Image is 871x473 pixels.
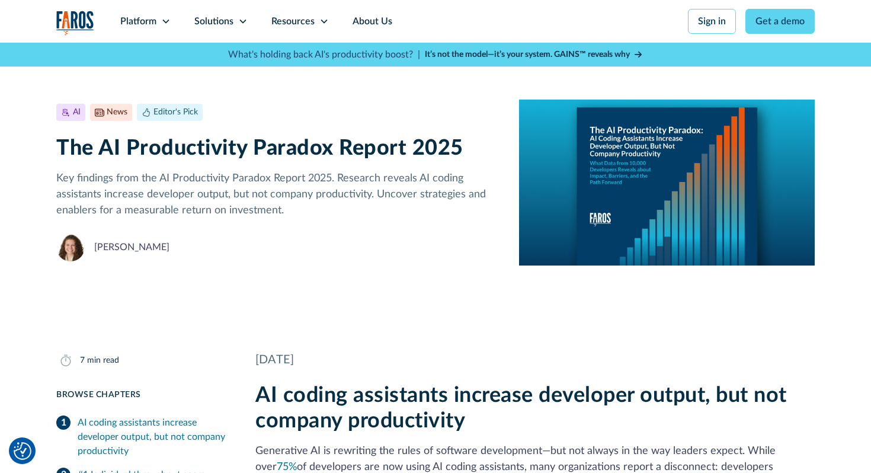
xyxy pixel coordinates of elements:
h2: AI coding assistants increase developer output, but not company productivity [255,383,815,434]
div: [PERSON_NAME] [94,240,169,254]
div: AI coding assistants increase developer output, but not company productivity [78,416,227,458]
a: 75% [277,462,297,472]
div: Solutions [194,14,233,28]
a: Get a demo [745,9,815,34]
img: Neely Dunlap [56,233,85,261]
img: Logo of the analytics and reporting company Faros. [56,11,94,35]
a: Sign in [688,9,736,34]
strong: It’s not the model—it’s your system. GAINS™ reveals why [425,50,630,59]
p: What's holding back AI's productivity boost? | [228,47,420,62]
div: min read [87,354,119,367]
img: Revisit consent button [14,442,31,460]
div: 7 [80,354,85,367]
div: Platform [120,14,156,28]
div: Resources [271,14,315,28]
img: A report cover on a blue background. The cover reads:The AI Productivity Paradox: AI Coding Assis... [519,100,815,266]
h1: The AI Productivity Paradox Report 2025 [56,136,500,161]
a: home [56,11,94,35]
a: AI coding assistants increase developer output, but not company productivity [56,411,227,463]
div: AI [73,106,81,119]
div: Browse Chapters [56,389,227,401]
div: News [107,106,127,119]
a: It’s not the model—it’s your system. GAINS™ reveals why [425,49,643,61]
button: Cookie Settings [14,442,31,460]
div: [DATE] [255,351,815,369]
div: Editor's Pick [153,106,198,119]
p: Key findings from the AI Productivity Paradox Report 2025. Research reveals AI coding assistants ... [56,171,500,219]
